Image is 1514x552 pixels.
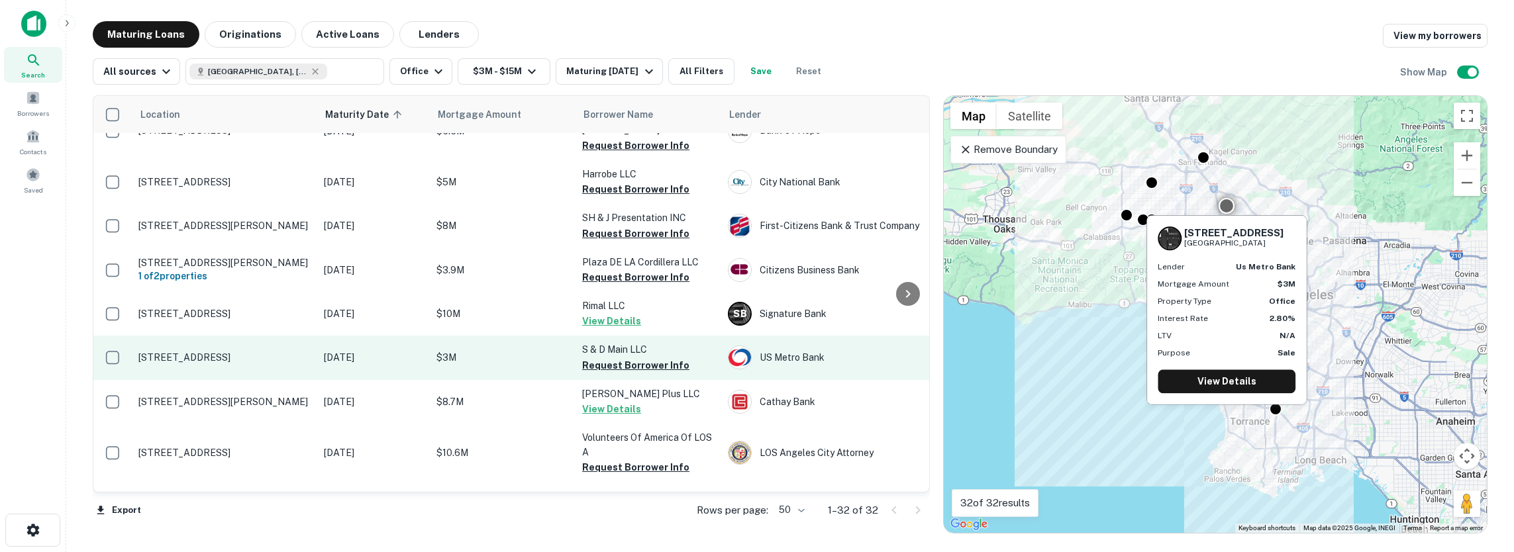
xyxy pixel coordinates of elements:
a: Search [4,47,62,83]
p: 1–32 of 32 [828,502,878,518]
img: capitalize-icon.png [21,11,46,37]
p: [GEOGRAPHIC_DATA] [1184,238,1284,250]
p: [DATE] [324,445,423,460]
p: [DATE] [324,394,423,409]
div: LOS Angeles City Attorney [728,441,927,465]
p: Mortgage Amount [1158,278,1229,290]
p: Rows per page: [697,502,768,518]
span: Lender [729,107,761,122]
button: All sources [93,58,180,85]
p: Volunteers Of America Of LOS A [582,430,715,459]
a: View Details [1158,369,1295,393]
span: Maturity Date [325,107,406,122]
th: Lender [721,96,933,133]
p: $8M [436,218,569,233]
div: 0 0 [944,96,1487,533]
button: Lenders [399,21,479,48]
a: Borrowers [4,85,62,121]
button: Originations [205,21,296,48]
img: picture [729,214,751,237]
p: [DATE] [324,263,423,277]
p: [STREET_ADDRESS][PERSON_NAME] [138,396,311,408]
button: Show street map [950,103,997,129]
span: Contacts [20,146,46,157]
p: [STREET_ADDRESS] [138,351,311,363]
button: Active Loans [301,21,394,48]
a: View my borrowers [1383,24,1488,48]
button: Show satellite imagery [997,103,1062,129]
a: Report a map error [1430,524,1483,531]
p: Lender [1158,261,1185,273]
th: Location [132,96,317,133]
button: Zoom out [1454,169,1480,196]
p: Interest Rate [1158,312,1208,324]
span: Borrowers [17,108,49,118]
div: US Metro Bank [728,345,927,369]
button: Reset [787,58,830,85]
span: Saved [24,185,43,195]
div: Maturing [DATE] [566,64,656,79]
button: Map camera controls [1454,443,1480,469]
h6: Show Map [1400,65,1449,79]
button: Request Borrower Info [582,226,689,242]
p: [PERSON_NAME] Plus LLC [582,387,715,401]
p: [STREET_ADDRESS] [138,176,311,188]
p: [DATE] [324,350,423,365]
p: [STREET_ADDRESS][PERSON_NAME] [138,257,311,269]
a: Contacts [4,124,62,160]
p: $5M [436,175,569,189]
div: All sources [103,64,174,79]
th: Borrower Name [576,96,721,133]
strong: 2.80% [1270,314,1295,323]
p: [DATE] [324,218,423,233]
p: S B [733,307,746,321]
a: Open this area in Google Maps (opens a new window) [947,516,991,533]
div: Saved [4,162,62,198]
span: Search [21,69,45,80]
button: Request Borrower Info [582,269,689,285]
button: View Details [582,401,641,417]
p: [STREET_ADDRESS] [138,447,311,459]
span: Map data ©2025 Google, INEGI [1303,524,1395,531]
p: LTV [1158,330,1172,342]
img: Google [947,516,991,533]
div: City National Bank [728,170,927,194]
span: Location [140,107,180,122]
p: $3M [436,350,569,365]
iframe: Chat Widget [1448,446,1514,510]
p: Rimal LLC [582,299,715,313]
img: picture [729,346,751,369]
div: Citizens Business Bank [728,258,927,282]
button: Request Borrower Info [582,357,689,373]
button: Save your search to get updates of matches that match your search criteria. [740,58,782,85]
strong: $3M [1278,279,1295,289]
img: picture [729,259,751,281]
button: Office [389,58,452,85]
button: $3M - $15M [458,58,550,85]
h6: 1 of 2 properties [138,269,311,283]
p: $3.9M [436,263,569,277]
span: [GEOGRAPHIC_DATA], [GEOGRAPHIC_DATA], [GEOGRAPHIC_DATA] [208,66,307,77]
p: $10M [436,306,569,321]
th: Maturity Date [317,96,430,133]
button: Keyboard shortcuts [1238,524,1295,533]
img: picture [729,171,751,193]
p: [STREET_ADDRESS] [138,308,311,320]
p: Harrobe LLC [582,167,715,181]
p: Remove Boundary [959,142,1058,158]
p: Ktown Metro Plaza LLC [582,488,715,503]
p: Plaza DE LA Cordillera LLC [582,255,715,269]
p: $10.6M [436,445,569,460]
p: [DATE] [324,175,423,189]
div: 50 [774,500,807,520]
div: First-citizens Bank & Trust Company [728,214,927,238]
button: All Filters [668,58,734,85]
p: [DATE] [324,306,423,321]
button: View Details [582,313,641,329]
button: Request Borrower Info [582,181,689,197]
span: Mortgage Amount [438,107,538,122]
p: SH & J Presentation INC [582,210,715,225]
